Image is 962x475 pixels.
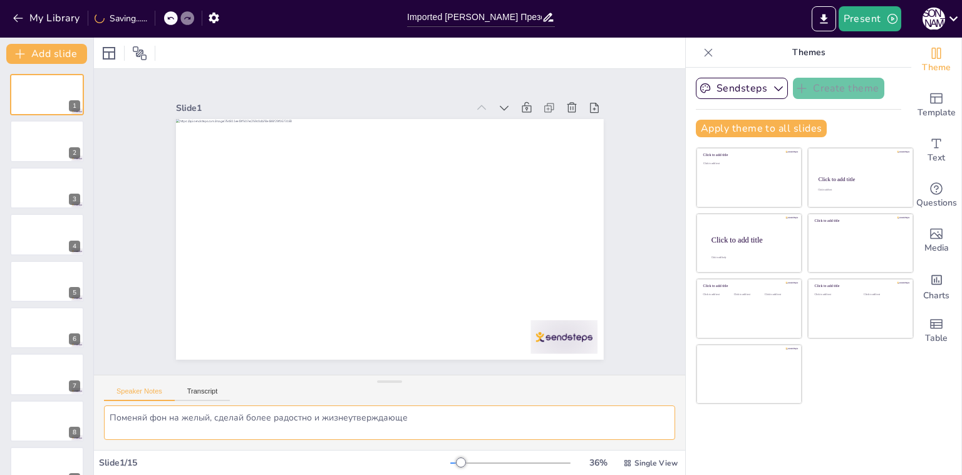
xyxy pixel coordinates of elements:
[10,307,84,348] div: 6
[703,293,732,296] div: Click to add text
[923,6,945,31] button: [PERSON_NAME]
[132,46,147,61] span: Position
[175,387,230,401] button: Transcript
[924,241,949,255] span: Media
[923,289,949,303] span: Charts
[69,287,80,298] div: 5
[703,284,793,288] div: Click to add title
[696,78,788,99] button: Sendsteps
[812,6,836,31] button: Export to PowerPoint
[407,8,542,26] input: Insert title
[818,189,901,191] div: Click to add text
[703,162,793,165] div: Click to add text
[928,151,945,165] span: Text
[10,120,84,162] div: 2
[815,284,904,288] div: Click to add title
[925,331,948,345] span: Table
[104,405,675,440] textarea: Поменяй фон на желый, сделай более радостно и жизнеутверждающе
[819,176,902,182] div: Click to add title
[922,61,951,75] span: Theme
[10,214,84,255] div: 4
[923,8,945,30] div: [PERSON_NAME]
[696,120,827,137] button: Apply theme to all slides
[911,83,961,128] div: Add ready made slides
[765,293,793,296] div: Click to add text
[916,196,957,210] span: Questions
[711,256,790,258] div: Click to add body
[911,173,961,218] div: Get real-time input from your audience
[69,194,80,205] div: 3
[864,293,903,296] div: Click to add text
[104,387,175,401] button: Speaker Notes
[734,293,762,296] div: Click to add text
[10,400,84,442] div: 8
[815,219,904,223] div: Click to add title
[703,153,793,157] div: Click to add title
[634,458,678,468] span: Single View
[583,457,613,469] div: 36 %
[911,128,961,173] div: Add text boxes
[69,241,80,252] div: 4
[918,106,956,120] span: Template
[793,78,884,99] button: Create theme
[69,380,80,392] div: 7
[69,427,80,438] div: 8
[839,6,901,31] button: Present
[176,102,468,114] div: Slide 1
[69,147,80,159] div: 2
[10,74,84,115] div: 1
[911,308,961,353] div: Add a table
[69,333,80,345] div: 6
[9,8,85,28] button: My Library
[815,293,854,296] div: Click to add text
[69,100,80,112] div: 1
[99,457,450,469] div: Slide 1 / 15
[10,167,84,209] div: 3
[10,261,84,302] div: 5
[99,43,119,63] div: Layout
[10,353,84,395] div: 7
[95,13,147,24] div: Saving......
[911,38,961,83] div: Change the overall theme
[718,38,899,68] p: Themes
[711,235,792,244] div: Click to add title
[911,218,961,263] div: Add images, graphics, shapes or video
[6,44,87,64] button: Add slide
[911,263,961,308] div: Add charts and graphs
